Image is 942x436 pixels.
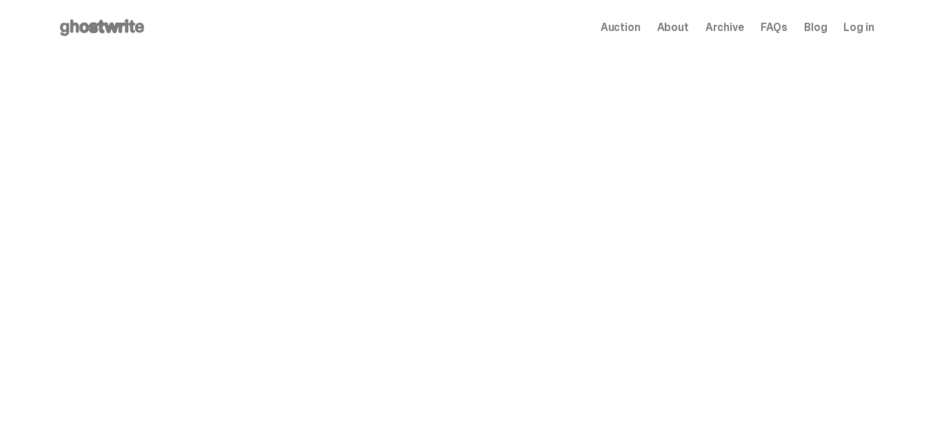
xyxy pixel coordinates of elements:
[761,22,788,33] a: FAQs
[843,22,874,33] a: Log in
[705,22,744,33] a: Archive
[657,22,689,33] a: About
[601,22,641,33] a: Auction
[804,22,827,33] a: Blog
